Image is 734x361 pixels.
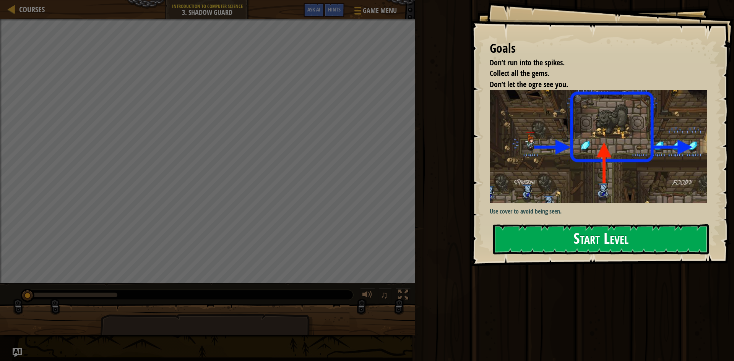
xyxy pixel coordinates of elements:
p: Use cover to avoid being seen. [490,207,713,216]
button: Ask AI [304,3,324,17]
li: Don’t let the ogre see you. [480,79,705,90]
li: Collect all the gems. [480,68,705,79]
button: Ask AI [13,348,22,357]
button: Adjust volume [360,288,375,304]
span: ♫ [380,289,388,301]
span: Hints [328,6,341,13]
li: Don’t run into the spikes. [480,57,705,68]
button: Toggle fullscreen [396,288,411,304]
span: Game Menu [363,6,397,16]
button: Start Level [493,224,709,254]
button: Game Menu [348,3,401,21]
span: Don’t run into the spikes. [490,57,565,68]
span: Ask AI [307,6,320,13]
span: Don’t let the ogre see you. [490,79,568,89]
span: Collect all the gems. [490,68,549,78]
button: ♫ [379,288,392,304]
div: Goals [490,40,707,57]
a: Courses [15,4,45,15]
img: Shadow guard [490,90,713,203]
span: Courses [19,4,45,15]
